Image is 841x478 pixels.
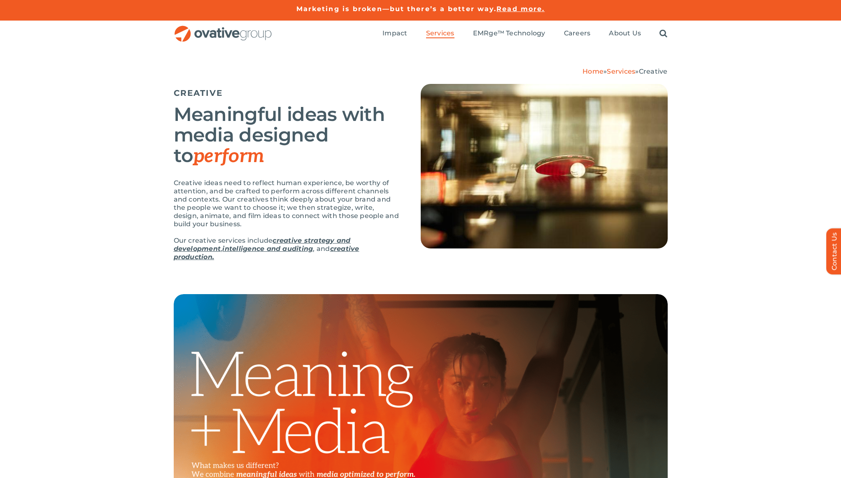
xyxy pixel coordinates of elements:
a: intelligence and auditing [222,245,313,253]
span: Impact [382,29,407,37]
a: Search [659,29,667,38]
a: Home [582,67,603,75]
span: About Us [609,29,641,37]
p: Our creative services include , , and [174,237,400,261]
h5: CREATIVE [174,88,400,98]
a: EMRge™ Technology [473,29,545,38]
span: Careers [564,29,591,37]
a: Impact [382,29,407,38]
a: Services [426,29,454,38]
a: Marketing is broken—but there’s a better way. [296,5,497,13]
span: Services [426,29,454,37]
a: creative production. [174,245,359,261]
h2: Meaningful ideas with media designed to [174,104,400,167]
nav: Menu [382,21,667,47]
img: Creative – Hero [421,84,668,248]
a: creative strategy and development [174,237,351,253]
a: Careers [564,29,591,38]
a: About Us [609,29,641,38]
p: Creative ideas need to reflect human experience, be worthy of attention, and be crafted to perfor... [174,179,400,228]
a: Read more. [496,5,545,13]
span: » » [582,67,667,75]
span: EMRge™ Technology [473,29,545,37]
a: OG_Full_horizontal_RGB [174,25,273,32]
span: Creative [639,67,668,75]
a: Services [607,67,635,75]
em: perform [193,145,264,168]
